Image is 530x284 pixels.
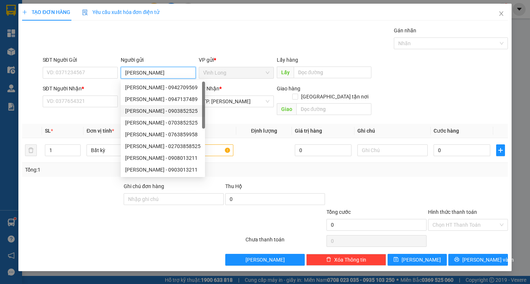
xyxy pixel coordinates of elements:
[121,164,205,176] div: ĐỖ GIA - 0903013211
[203,96,269,107] span: TP. Hồ Chí Minh
[125,154,201,162] div: [PERSON_NAME] - 0908013211
[45,128,51,134] span: SL
[121,82,205,93] div: ĐỖ GIA - 0942709569
[462,256,514,264] span: [PERSON_NAME] và In
[296,103,371,115] input: Dọc đường
[277,66,294,78] span: Lấy
[125,83,201,91] div: [PERSON_NAME] - 0942709569
[498,11,504,17] span: close
[86,128,114,134] span: Đơn vị tính
[121,129,205,140] div: ĐỖ GIA - 0763859958
[48,7,66,15] span: Nhận:
[334,256,366,264] span: Xóa Thông tin
[326,257,331,263] span: delete
[48,24,107,33] div: DŨNG
[277,103,296,115] span: Giao
[277,57,298,63] span: Lấy hàng
[496,144,505,156] button: plus
[295,128,322,134] span: Giá trị hàng
[121,152,205,164] div: ĐỖ GIA - 0908013211
[125,107,201,115] div: [PERSON_NAME] - 0903852525
[124,183,164,189] label: Ghi chú đơn hàng
[48,33,107,43] div: 0966000078
[91,145,152,156] span: Bất kỳ
[497,147,505,153] span: plus
[6,7,18,15] span: Gửi:
[25,166,205,174] div: Tổng: 1
[251,128,277,134] span: Định lượng
[306,254,386,266] button: deleteXóa Thông tin
[199,86,219,91] span: VP Nhận
[125,130,201,139] div: [PERSON_NAME] - 0763859958
[394,28,416,33] label: Gán nhãn
[298,93,371,101] span: [GEOGRAPHIC_DATA] tận nơi
[245,256,285,264] span: [PERSON_NAME]
[6,6,43,24] div: Vĩnh Long
[121,140,205,152] div: ĐỖ GIA - 02703858525
[124,193,224,205] input: Ghi chú đơn hàng
[448,254,508,266] button: printer[PERSON_NAME] và In
[354,124,431,138] th: Ghi chú
[6,24,43,59] div: BÁN LẺ KHÔNG GIAO HÓA ĐƠN
[203,67,269,78] span: Vĩnh Long
[491,4,512,24] button: Close
[43,85,118,93] div: SĐT Người Nhận
[225,183,242,189] span: Thu Hộ
[121,105,205,117] div: ĐỖ GIA - 0903852525
[393,257,399,263] span: save
[22,9,70,15] span: TẠO ĐƠN HÀNG
[434,128,459,134] span: Cước hàng
[428,209,477,215] label: Hình thức thanh toán
[402,256,441,264] span: [PERSON_NAME]
[294,66,371,78] input: Dọc đường
[326,209,351,215] span: Tổng cước
[25,144,37,156] button: delete
[225,254,305,266] button: [PERSON_NAME]
[277,86,300,91] span: Giao hàng
[121,56,196,64] div: Người gửi
[357,144,428,156] input: Ghi Chú
[22,10,27,15] span: plus
[125,95,201,103] div: [PERSON_NAME] - 0947137489
[43,56,118,64] div: SĐT Người Gửi
[121,117,205,129] div: ĐỖ GIA - 0703852525
[82,9,160,15] span: Yêu cầu xuất hóa đơn điện tử
[82,10,88,15] img: icon
[295,144,351,156] input: 0
[121,93,205,105] div: ĐỖ GIA - 0947137489
[388,254,447,266] button: save[PERSON_NAME]
[125,142,201,150] div: [PERSON_NAME] - 02703858525
[245,236,326,248] div: Chưa thanh toán
[125,166,201,174] div: [PERSON_NAME] - 0903013211
[125,119,201,127] div: [PERSON_NAME] - 0703852525
[48,6,107,24] div: TP. [PERSON_NAME]
[454,257,459,263] span: printer
[199,56,274,64] div: VP gửi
